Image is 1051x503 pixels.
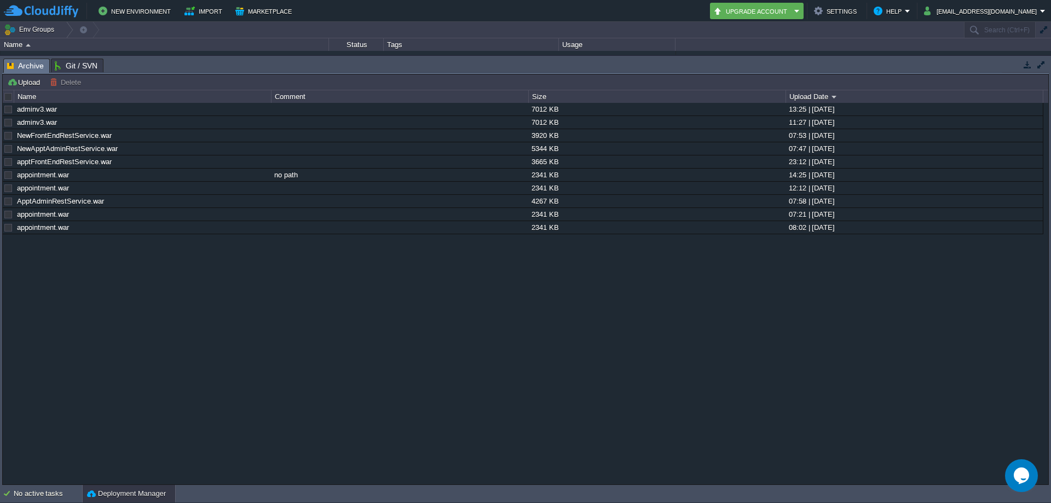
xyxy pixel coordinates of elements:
button: Upload [7,77,43,87]
div: 3920 KB [529,129,785,142]
a: appointment.war [17,210,69,218]
span: Git / SVN [55,59,97,72]
div: 07:21 | [DATE] [786,208,1042,221]
div: 3665 KB [529,155,785,168]
div: 23 / 56 [576,51,598,80]
a: adminv3.war [17,105,57,113]
div: 08:02 | [DATE] [786,221,1042,234]
div: Status [330,38,383,51]
img: CloudJiffy [4,4,78,18]
div: Comment [272,90,528,103]
div: 5344 KB [529,142,785,155]
div: 2341 KB [529,221,785,234]
img: AMDAwAAAACH5BAEAAAAALAAAAAABAAEAAAICRAEAOw== [1,51,9,80]
div: 12:12 | [DATE] [786,182,1042,194]
div: Tags [384,38,558,51]
button: Help [874,4,905,18]
button: Import [184,4,226,18]
img: AMDAwAAAACH5BAEAAAAALAAAAAABAAEAAAICRAEAOw== [26,44,31,47]
div: Upload Date [787,90,1043,103]
div: 4267 KB [529,195,785,207]
div: 7012 KB [529,103,785,115]
div: 2341 KB [529,182,785,194]
div: No active tasks [14,485,82,502]
a: apptFrontEndRestService.war [17,158,112,166]
button: New Environment [99,4,174,18]
div: 07:47 | [DATE] [786,142,1042,155]
img: AMDAwAAAACH5BAEAAAAALAAAAAABAAEAAAICRAEAOw== [10,51,25,80]
div: Running [329,51,384,80]
a: adminv3.war [17,118,57,126]
button: Marketplace [235,4,295,18]
div: 13:25 | [DATE] [786,103,1042,115]
div: 23:12 | [DATE] [786,155,1042,168]
div: Usage [559,38,675,51]
div: 2341 KB [529,208,785,221]
button: Deployment Manager [87,488,166,499]
button: Env Groups [4,22,58,37]
div: 07:58 | [DATE] [786,195,1042,207]
div: no path [272,169,528,181]
a: NewApptAdminRestService.war [17,144,118,153]
div: 11:27 | [DATE] [786,116,1042,129]
button: Settings [814,4,860,18]
a: appointment.war [17,223,69,232]
div: 07:53 | [DATE] [786,129,1042,142]
button: [EMAIL_ADDRESS][DOMAIN_NAME] [924,4,1040,18]
div: 14:25 | [DATE] [786,169,1042,181]
button: Upgrade Account [713,4,791,18]
a: appointment.war [17,184,69,192]
div: 2341 KB [529,169,785,181]
iframe: chat widget [1005,459,1040,492]
button: Delete [50,77,84,87]
div: 7012 KB [529,116,785,129]
a: appointment.war [17,171,69,179]
div: 24% [615,51,650,80]
div: Size [529,90,786,103]
a: ApptAdminRestService.war [17,197,104,205]
div: Name [1,38,328,51]
span: Archive [7,59,44,73]
div: Name [15,90,271,103]
a: NewFrontEndRestService.war [17,131,112,140]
